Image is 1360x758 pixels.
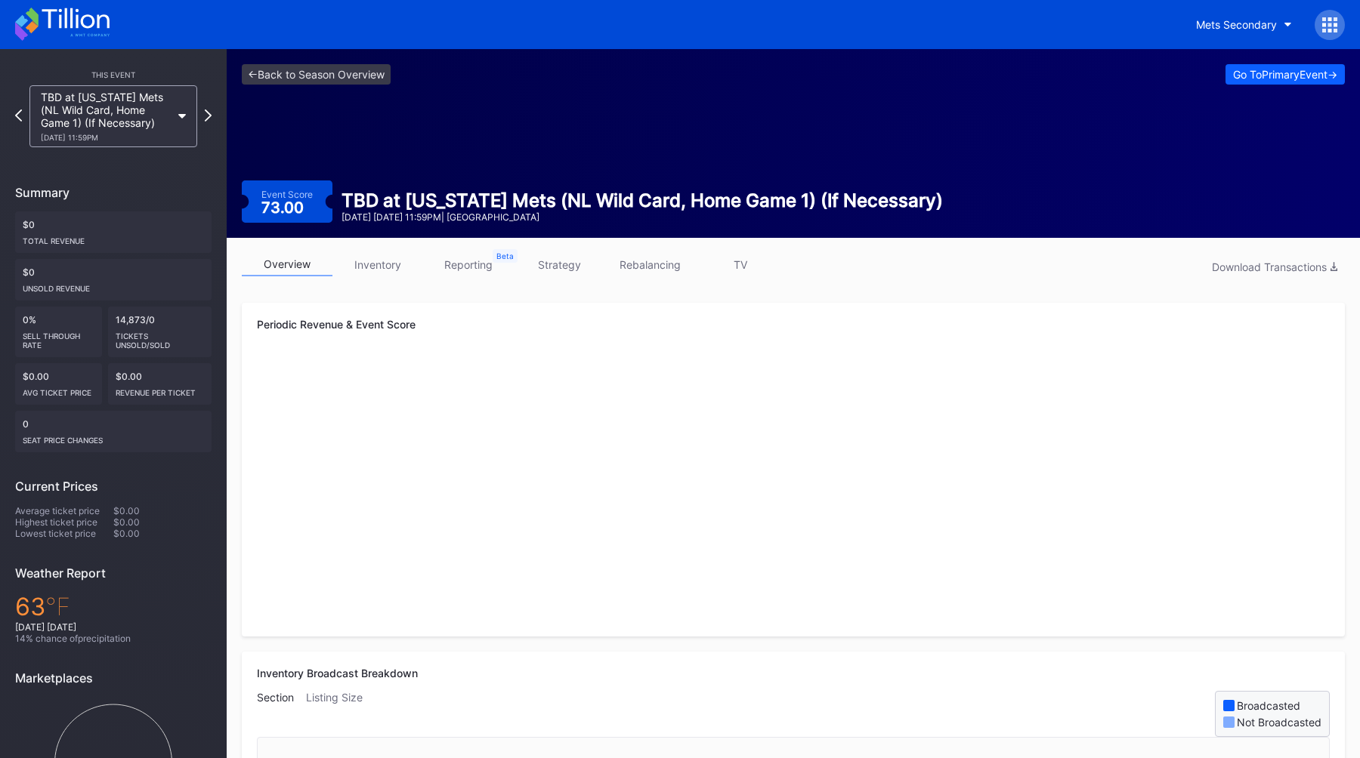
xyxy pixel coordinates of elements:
button: Download Transactions [1204,257,1345,277]
div: Periodic Revenue & Event Score [257,318,1330,331]
div: Event Score [261,189,313,200]
div: Revenue per ticket [116,382,205,397]
div: Marketplaces [15,670,212,686]
a: strategy [514,253,604,276]
div: 63 [15,592,212,621]
div: Go To Primary Event -> [1233,68,1337,81]
div: $0.00 [15,363,102,405]
div: [DATE] 11:59PM [41,133,171,142]
div: 14,873/0 [108,307,212,357]
a: <-Back to Season Overview [242,64,391,85]
a: reporting [423,253,514,276]
div: $0.00 [113,528,212,539]
div: TBD at [US_STATE] Mets (NL Wild Card, Home Game 1) (If Necessary) [342,189,943,211]
button: Go ToPrimaryEvent-> [1226,64,1345,85]
div: seat price changes [23,430,204,445]
div: $0.00 [113,505,212,516]
div: Sell Through Rate [23,325,94,350]
div: Lowest ticket price [15,528,113,539]
div: $0 [15,211,212,253]
div: Inventory Broadcast Breakdown [257,667,1330,679]
div: This Event [15,70,212,79]
div: 0 [15,411,212,452]
div: 14 % chance of precipitation [15,633,212,644]
div: Download Transactions [1212,260,1337,273]
div: Avg ticket price [23,382,94,397]
div: Not Broadcasted [1237,716,1321,729]
div: Broadcasted [1237,699,1300,712]
div: [DATE] [DATE] 11:59PM | [GEOGRAPHIC_DATA] [342,211,943,223]
a: TV [695,253,786,276]
a: rebalancing [604,253,695,276]
div: Mets Secondary [1196,18,1277,31]
div: TBD at [US_STATE] Mets (NL Wild Card, Home Game 1) (If Necessary) [41,91,171,142]
div: Tickets Unsold/Sold [116,325,205,350]
div: Average ticket price [15,505,113,516]
button: Mets Secondary [1185,11,1303,39]
div: Highest ticket price [15,516,113,528]
a: inventory [332,253,423,276]
div: $0.00 [113,516,212,528]
div: Listing Size [306,691,375,737]
div: Section [257,691,306,737]
div: Current Prices [15,479,212,494]
div: 0% [15,307,102,357]
div: Total Revenue [23,230,204,245]
div: Unsold Revenue [23,278,204,293]
span: ℉ [45,592,70,621]
div: $0.00 [108,363,212,405]
svg: Chart title [257,357,1330,508]
div: Summary [15,185,212,200]
div: 73.00 [261,200,308,215]
a: overview [242,253,332,276]
svg: Chart title [257,508,1330,621]
div: [DATE] [DATE] [15,621,212,633]
div: $0 [15,259,212,300]
div: Weather Report [15,565,212,581]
